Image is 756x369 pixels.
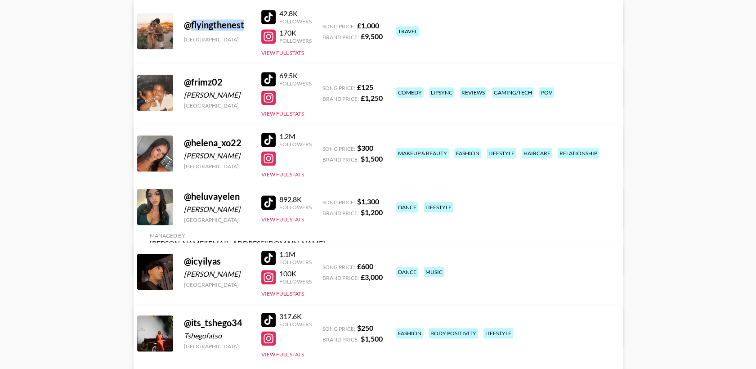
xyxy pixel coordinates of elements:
button: View Full Stats [261,110,304,117]
strong: £ 1,000 [357,21,379,30]
div: haircare [522,148,552,158]
div: lifestyle [483,328,513,338]
div: [GEOGRAPHIC_DATA] [184,36,251,43]
div: [GEOGRAPHIC_DATA] [184,281,251,288]
span: Song Price: [322,23,355,30]
div: Followers [279,259,312,265]
span: Brand Price: [322,34,359,40]
strong: £ 600 [357,262,373,270]
div: relationship [558,148,599,158]
div: [PERSON_NAME] [184,151,251,160]
span: Song Price: [322,199,355,206]
div: gaming/tech [492,87,534,98]
div: fashion [396,328,423,338]
div: Followers [279,204,312,211]
div: dance [396,202,418,212]
div: 317.6K [279,312,312,321]
span: Song Price: [322,325,355,332]
div: 1.2M [279,132,312,141]
div: @ flyingthenest [184,19,251,31]
div: [GEOGRAPHIC_DATA] [184,163,251,170]
div: 1.1M [279,250,312,259]
div: [PERSON_NAME] [184,270,251,279]
div: [GEOGRAPHIC_DATA] [184,102,251,109]
div: pov [539,87,554,98]
div: @ heluvayelen [184,191,251,202]
span: Brand Price: [322,336,359,343]
div: 42.8K [279,9,312,18]
div: Followers [279,80,312,87]
div: Followers [279,321,312,328]
div: comedy [396,87,424,98]
div: @ frimz02 [184,76,251,88]
div: [GEOGRAPHIC_DATA] [184,216,251,223]
div: body positivity [429,328,478,338]
strong: £ 1,250 [361,94,383,102]
div: lifestyle [487,148,516,158]
div: 892.8K [279,195,312,204]
strong: $ 250 [357,324,373,332]
div: lipsync [429,87,454,98]
div: 69.5K [279,71,312,80]
div: [GEOGRAPHIC_DATA] [184,343,251,350]
span: Brand Price: [322,274,359,281]
span: Song Price: [322,264,355,270]
span: Song Price: [322,85,355,91]
div: Followers [279,278,312,285]
div: reviews [460,87,487,98]
strong: £ 3,000 [361,273,383,281]
button: View Full Stats [261,49,304,56]
div: [PERSON_NAME] [184,90,251,99]
div: @ helena_xo22 [184,137,251,148]
span: Brand Price: [322,210,359,216]
div: Followers [279,141,312,148]
strong: £ 9,500 [361,32,383,40]
div: music [424,267,444,277]
div: 170K [279,28,312,37]
div: @ icyilyas [184,256,251,267]
div: 100K [279,269,312,278]
div: travel [396,26,419,36]
div: [PERSON_NAME] [184,205,251,214]
div: Followers [279,37,312,44]
button: View Full Stats [261,351,304,358]
strong: $ 1,200 [361,208,383,216]
div: lifestyle [424,202,453,212]
strong: £ 125 [357,83,373,91]
button: View Full Stats [261,171,304,178]
button: View Full Stats [261,290,304,297]
div: @ its_tshego34 [184,317,251,328]
div: fashion [454,148,481,158]
strong: $ 300 [357,144,373,152]
div: Tshegofatso [184,331,251,340]
span: Brand Price: [322,156,359,163]
button: View Full Stats [261,216,304,223]
div: Managed By [150,232,325,239]
div: [PERSON_NAME][EMAIL_ADDRESS][DOMAIN_NAME] [150,239,325,248]
div: Followers [279,18,312,25]
div: makeup & beauty [396,148,449,158]
span: Song Price: [322,145,355,152]
span: Brand Price: [322,95,359,102]
strong: $ 1,500 [361,334,383,343]
strong: $ 1,300 [357,197,379,206]
strong: $ 1,500 [361,154,383,163]
div: dance [396,267,418,277]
